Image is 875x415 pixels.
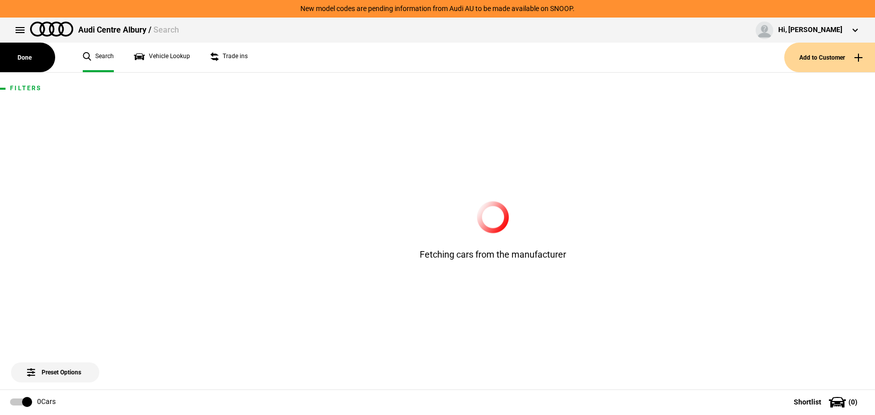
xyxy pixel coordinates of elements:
img: audi.png [30,22,73,37]
span: ( 0 ) [848,398,857,405]
span: Shortlist [794,398,821,405]
a: Trade ins [210,43,248,72]
h1: Filters [10,85,100,92]
a: Search [83,43,114,72]
button: Shortlist(0) [779,389,875,414]
span: Search [153,25,179,35]
span: Preset Options [29,356,81,376]
button: Add to Customer [784,43,875,72]
div: Hi, [PERSON_NAME] [778,25,842,35]
div: Fetching cars from the manufacturer [368,201,618,261]
a: Vehicle Lookup [134,43,190,72]
div: 0 Cars [37,397,56,407]
div: Audi Centre Albury / [78,25,179,36]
